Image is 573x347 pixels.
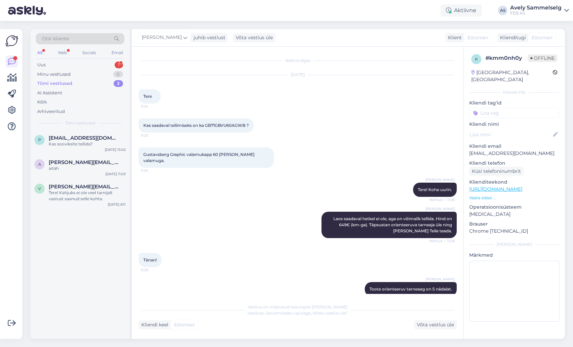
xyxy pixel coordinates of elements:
[469,160,559,167] p: Kliendi telefon
[469,167,524,176] div: Küsi telefoninumbrit
[56,48,68,57] div: Web
[469,186,522,192] a: [URL][DOMAIN_NAME]
[139,72,457,78] div: [DATE]
[445,34,462,41] div: Klient
[49,159,119,165] span: alex@vessent.com
[510,10,562,16] div: FEB AS
[115,62,123,68] div: 1
[174,321,195,328] span: Estonian
[469,241,559,248] div: [PERSON_NAME]
[469,179,559,186] p: Klienditeekond
[469,143,559,150] p: Kliendi email
[37,80,72,87] div: Tiimi vestlused
[311,310,348,316] i: „Võtke vestlus üle”
[65,120,95,126] span: Tiimi vestlused
[510,5,562,10] div: Avely Sammelselg
[37,90,62,96] div: AI Assistent
[113,71,123,78] div: 0
[105,171,126,177] div: [DATE] 11:03
[38,186,41,191] span: v
[469,211,559,218] p: [MEDICAL_DATA]
[469,195,559,201] p: Vaata edasi ...
[469,99,559,107] p: Kliendi tag'id
[143,152,256,163] span: Gustavsberg Graphic valamukapp 60 [PERSON_NAME] valamuga.
[108,202,126,207] div: [DATE] 9:11
[498,6,507,15] div: AS
[139,321,168,328] div: Kliendi keel
[37,108,65,115] div: Arhiveeritud
[469,89,559,95] div: Kliendi info
[49,190,126,202] div: Tere! Kahjuks ei ole veel tarnijalt vastust saanud selle kohta.
[470,131,552,138] input: Lisa nimi
[469,252,559,259] p: Märkmed
[49,135,119,141] span: pullerits@gmail.com
[141,268,166,273] span: 11:29
[528,54,557,62] span: Offline
[510,5,569,16] a: Avely SammelselgFEB AS
[426,277,455,282] span: [PERSON_NAME]
[141,104,166,109] span: 11:24
[141,133,166,138] span: 11:25
[37,71,71,78] div: Minu vestlused
[110,48,124,57] div: Email
[485,54,528,62] div: # kmm0nh0y
[143,257,157,262] span: Tänan!
[469,204,559,211] p: Operatsioonisüsteem
[418,187,452,192] span: Tere! Kohe uurin.
[469,108,559,118] input: Lisa tag
[141,168,166,173] span: 11:25
[469,228,559,235] p: Chrome [TECHNICAL_ID]
[471,69,553,83] div: [GEOGRAPHIC_DATA], [GEOGRAPHIC_DATA]
[42,35,69,42] span: Otsi kliente
[426,206,455,211] span: [PERSON_NAME]
[49,165,126,171] div: aitäh
[469,150,559,157] p: [EMAIL_ADDRESS][DOMAIN_NAME]
[49,141,126,147] div: Kas sooviksite tellida?
[139,57,457,64] div: Vestlus algas
[475,56,478,62] span: k
[38,162,41,167] span: a
[369,286,452,292] span: Toote orienteeruv tarneaeg on 5 nädalat.
[142,34,182,41] span: [PERSON_NAME]
[429,197,455,202] span: Nähtud ✓ 11:26
[248,304,348,309] span: Vestlus on määratud kasutajale [PERSON_NAME]
[49,184,119,190] span: viktor@huum.eu
[37,99,47,106] div: Kõik
[429,238,455,244] span: Nähtud ✓ 11:28
[426,177,455,182] span: [PERSON_NAME]
[414,320,457,329] div: Võta vestlus üle
[38,137,41,142] span: p
[469,221,559,228] p: Brauser
[233,33,276,42] div: Võta vestlus üle
[5,34,18,47] img: Askly Logo
[497,34,526,41] div: Klienditugi
[247,310,348,316] span: Vestluse ülevõtmiseks vajutage
[114,80,123,87] div: 3
[143,123,249,128] span: Kas saadaval tellimiseks on ka GB71GBVU60AGWB ?
[37,62,46,68] div: Uus
[191,34,225,41] div: juhib vestlust
[468,34,488,41] span: Estonian
[81,48,97,57] div: Socials
[333,216,453,233] span: Laos saadaval hetkel ei ole, aga on võimalik tellida. Hind on 649€ (km-ga). Täpsustan orienteeruv...
[143,94,152,99] span: Tere
[36,48,44,57] div: All
[532,34,552,41] span: Estonian
[469,121,559,128] p: Kliendi nimi
[105,147,126,152] div: [DATE] 15:02
[440,4,482,17] div: Aktiivne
